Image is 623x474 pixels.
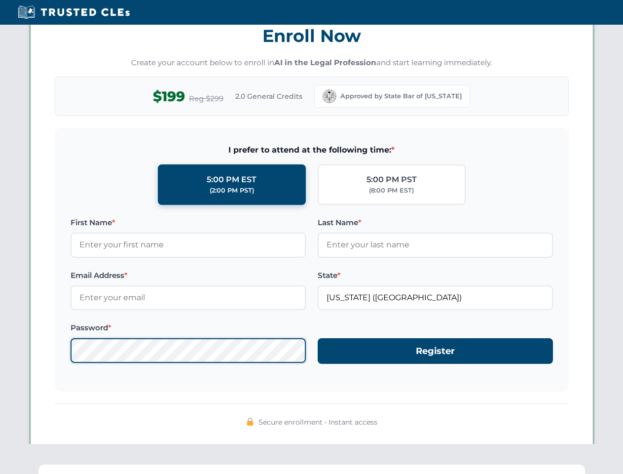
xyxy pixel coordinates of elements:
span: I prefer to attend at the following time: [71,144,553,157]
span: Approved by State Bar of [US_STATE] [340,91,462,101]
button: Register [318,338,553,364]
div: 5:00 PM EST [207,173,257,186]
div: 5:00 PM PST [366,173,417,186]
span: Secure enrollment • Instant access [258,417,377,428]
input: Enter your first name [71,233,306,257]
img: Trusted CLEs [15,5,133,20]
label: Email Address [71,270,306,281]
span: 2.0 General Credits [235,91,302,102]
label: Password [71,322,306,334]
div: (2:00 PM PST) [210,186,254,196]
span: Reg $299 [189,93,223,105]
p: Create your account below to enroll in and start learning immediately. [55,57,569,69]
h3: Enroll Now [55,20,569,51]
div: (8:00 PM EST) [369,186,414,196]
label: First Name [71,217,306,229]
input: Enter your email [71,285,306,310]
strong: AI in the Legal Profession [274,58,376,67]
input: California (CA) [318,285,553,310]
label: State [318,270,553,281]
input: Enter your last name [318,233,553,257]
label: Last Name [318,217,553,229]
img: California Bar [323,89,336,103]
img: 🔒 [246,418,254,426]
span: $199 [153,85,185,108]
